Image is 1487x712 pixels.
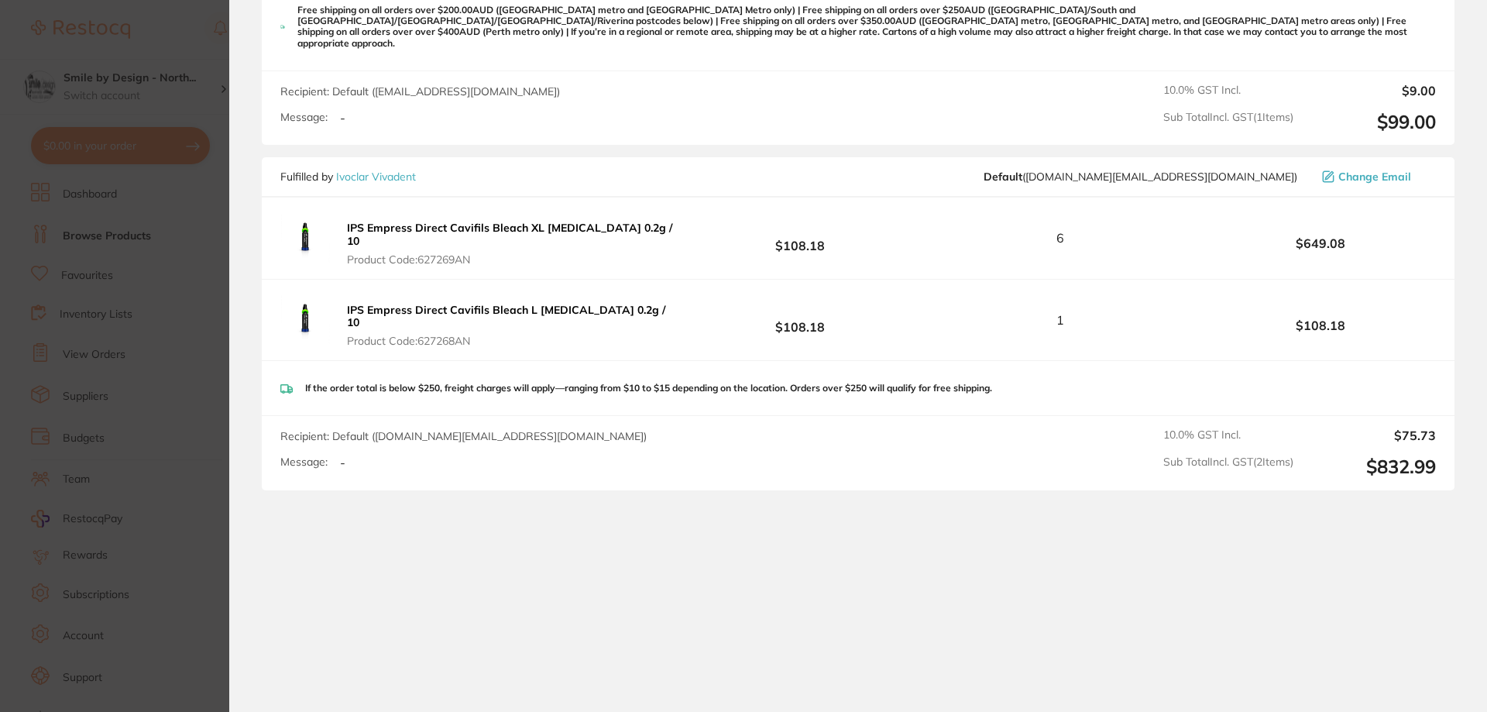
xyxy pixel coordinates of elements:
span: 1 [1056,313,1064,327]
button: IPS Empress Direct Cavifils Bleach XL [MEDICAL_DATA] 0.2g / 10 Product Code:627269AN [342,221,685,266]
b: $649.08 [1205,236,1436,250]
label: Message: [280,456,328,469]
span: Change Email [1338,170,1411,183]
b: IPS Empress Direct Cavifils Bleach XL [MEDICAL_DATA] 0.2g / 10 [347,221,672,247]
img: cW80aHplNQ [280,295,330,345]
b: $108.18 [1205,318,1436,332]
b: Default [984,170,1022,184]
button: Change Email [1317,170,1436,184]
output: $9.00 [1306,84,1436,98]
span: orders.au@ivoclar.com [984,170,1297,183]
output: $75.73 [1306,428,1436,442]
button: IPS Empress Direct Cavifils Bleach L [MEDICAL_DATA] 0.2g / 10 Product Code:627268AN [342,303,685,348]
span: 6 [1056,231,1064,245]
img: MjUzMGQyZA [280,214,330,263]
p: If the order total is below $250, freight charges will apply—ranging from $10 to $15 depending on... [305,383,992,394]
span: 10.0 % GST Incl. [1163,84,1293,98]
a: Ivoclar Vivadent [336,170,416,184]
p: Fulfilled by [280,170,416,183]
p: - [340,111,345,125]
span: Product Code: 627268AN [347,335,680,347]
b: IPS Empress Direct Cavifils Bleach L [MEDICAL_DATA] 0.2g / 10 [347,303,665,329]
span: Recipient: Default ( [DOMAIN_NAME][EMAIL_ADDRESS][DOMAIN_NAME] ) [280,429,647,443]
span: Sub Total Incl. GST ( 1 Items) [1163,111,1293,133]
output: $99.00 [1306,111,1436,133]
b: $108.18 [685,224,915,253]
span: 10.0 % GST Incl. [1163,428,1293,442]
b: $108.18 [685,305,915,334]
p: - [340,456,345,470]
p: Free shipping on all orders over $200.00AUD ([GEOGRAPHIC_DATA] metro and [GEOGRAPHIC_DATA] Metro ... [297,5,1436,50]
span: Recipient: Default ( [EMAIL_ADDRESS][DOMAIN_NAME] ) [280,84,560,98]
span: Product Code: 627269AN [347,253,680,266]
label: Message: [280,111,328,124]
span: Sub Total Incl. GST ( 2 Items) [1163,456,1293,478]
output: $832.99 [1306,456,1436,478]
